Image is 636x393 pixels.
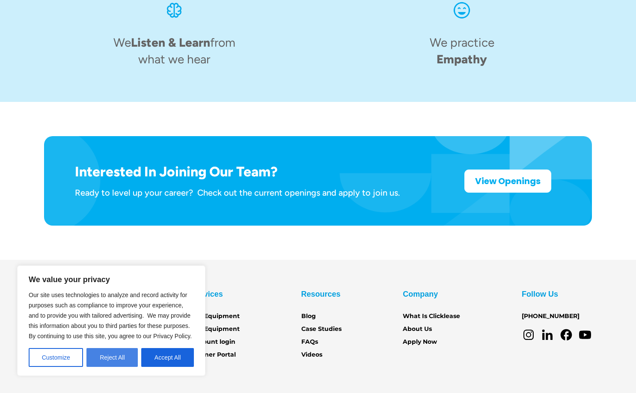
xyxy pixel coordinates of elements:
[86,348,138,367] button: Reject All
[29,348,83,367] button: Customize
[301,337,318,347] a: FAQs
[191,312,240,321] a: Get Equipment
[522,312,580,321] a: [PHONE_NUMBER]
[301,312,316,321] a: Blog
[301,325,342,334] a: Case Studies
[301,350,322,360] a: Videos
[141,348,194,367] button: Accept All
[191,287,223,301] div: Services
[29,292,192,339] span: Our site uses technologies to analyze and record activity for purposes such as compliance to impr...
[403,287,438,301] div: Company
[464,170,551,193] a: View Openings
[191,337,235,347] a: Account login
[110,34,238,68] h4: We from what we hear
[403,312,460,321] a: What Is Clicklease
[191,350,236,360] a: Partner Portal
[403,337,437,347] a: Apply Now
[75,164,400,180] h1: Interested In Joining Our Team?
[430,34,494,68] h4: We practice
[191,325,240,334] a: Sell Equipment
[437,52,487,66] span: Empathy
[522,287,558,301] div: Follow Us
[301,287,341,301] div: Resources
[75,187,400,198] div: Ready to level up your career? Check out the current openings and apply to join us.
[131,35,210,50] span: Listen & Learn
[403,325,432,334] a: About Us
[475,175,541,187] strong: View Openings
[17,265,205,376] div: We value your privacy
[29,274,194,285] p: We value your privacy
